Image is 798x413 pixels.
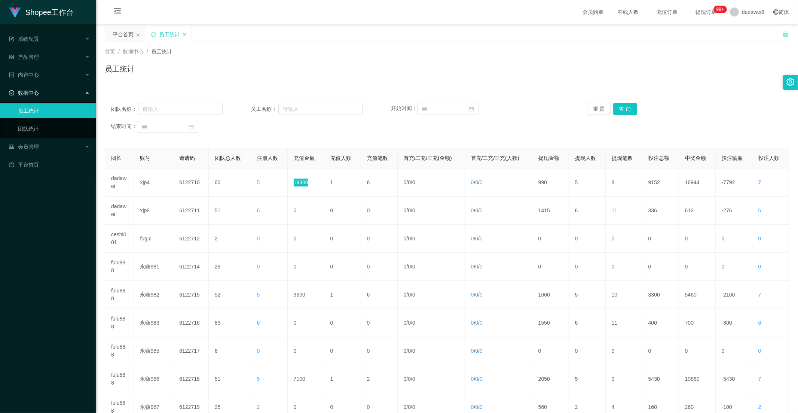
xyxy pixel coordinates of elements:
[713,6,727,13] sup: 228
[361,253,398,281] td: 0
[465,337,532,365] td: / /
[532,309,569,337] td: 1550
[105,225,134,253] td: ceshi001
[642,281,679,309] td: 3300
[9,72,14,78] i: 图标: profile
[408,320,411,326] span: 0
[606,281,642,309] td: 10
[773,9,779,15] i: 图标: global
[408,404,411,410] span: 0
[288,309,324,337] td: 0
[408,236,411,242] span: 0
[679,197,716,225] td: 612
[330,155,351,161] span: 充值人数
[398,337,465,365] td: / /
[134,337,173,365] td: 永赚985
[642,225,679,253] td: 0
[134,168,173,197] td: xjp4
[105,281,134,309] td: fulu888
[324,197,361,225] td: 0
[408,376,411,382] span: 0
[173,197,209,225] td: 6122711
[134,225,173,253] td: fugui
[653,9,681,15] span: 充值订单
[173,337,209,365] td: 6122717
[471,404,474,410] span: 0
[404,179,407,185] span: 0
[324,168,361,197] td: 1
[569,225,606,253] td: 0
[151,49,172,55] span: 员工统计
[294,155,315,161] span: 充值金额
[138,103,223,115] input: 请输入
[532,281,569,309] td: 1660
[404,236,407,242] span: 0
[716,225,752,253] td: 0
[412,179,415,185] span: 0
[679,281,716,309] td: 5460
[398,225,465,253] td: / /
[182,33,187,37] i: 图标: close
[111,155,122,161] span: 团长
[679,225,716,253] td: 0
[257,348,260,354] span: 0
[642,197,679,225] td: 336
[465,225,532,253] td: / /
[758,292,761,298] span: 7
[324,253,361,281] td: 0
[173,365,209,393] td: 6122718
[679,168,716,197] td: 16944
[475,348,478,354] span: 0
[471,236,474,242] span: 0
[173,281,209,309] td: 6122715
[758,404,761,410] span: 2
[324,281,361,309] td: 1
[606,168,642,197] td: 8
[532,225,569,253] td: 0
[412,348,415,354] span: 0
[361,309,398,337] td: 0
[209,309,251,337] td: 83
[758,376,761,382] span: 7
[716,168,752,197] td: -7792
[642,365,679,393] td: 5430
[758,207,761,213] span: 6
[412,320,415,326] span: 0
[251,105,278,113] span: 员工名称：
[716,337,752,365] td: 0
[398,168,465,197] td: / /
[480,320,483,326] span: 0
[532,168,569,197] td: 990
[404,207,407,213] span: 0
[480,348,483,354] span: 0
[288,337,324,365] td: 0
[105,309,134,337] td: fulu888
[361,365,398,393] td: 2
[465,309,532,337] td: / /
[569,281,606,309] td: 5
[412,207,415,213] span: 0
[257,264,260,270] span: 0
[140,155,150,161] span: 账号
[412,264,415,270] span: 0
[471,348,474,354] span: 0
[209,225,251,253] td: 2
[716,197,752,225] td: -276
[538,155,559,161] span: 提现金额
[642,337,679,365] td: 0
[471,320,474,326] span: 0
[532,197,569,225] td: 1415
[569,197,606,225] td: 6
[569,168,606,197] td: 5
[532,253,569,281] td: 0
[209,197,251,225] td: 51
[288,365,324,393] td: 7100
[412,376,415,382] span: 0
[361,168,398,197] td: 6
[9,157,90,172] a: 图标: dashboard平台首页
[679,253,716,281] td: 0
[391,106,417,112] span: 开始时间：
[111,124,137,130] span: 结束时间：
[648,155,669,161] span: 投注总额
[361,281,398,309] td: 6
